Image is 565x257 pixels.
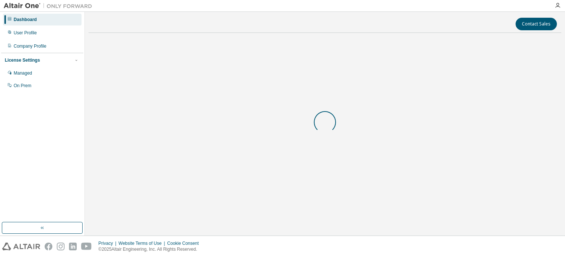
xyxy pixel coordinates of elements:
img: Altair One [4,2,96,10]
div: License Settings [5,57,40,63]
div: Website Terms of Use [118,240,167,246]
div: Dashboard [14,17,37,23]
img: instagram.svg [57,243,65,250]
img: altair_logo.svg [2,243,40,250]
img: linkedin.svg [69,243,77,250]
p: © 2025 Altair Engineering, Inc. All Rights Reserved. [98,246,203,253]
button: Contact Sales [516,18,557,30]
div: Company Profile [14,43,46,49]
img: youtube.svg [81,243,92,250]
div: Managed [14,70,32,76]
div: User Profile [14,30,37,36]
img: facebook.svg [45,243,52,250]
div: On Prem [14,83,31,89]
div: Cookie Consent [167,240,203,246]
div: Privacy [98,240,118,246]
